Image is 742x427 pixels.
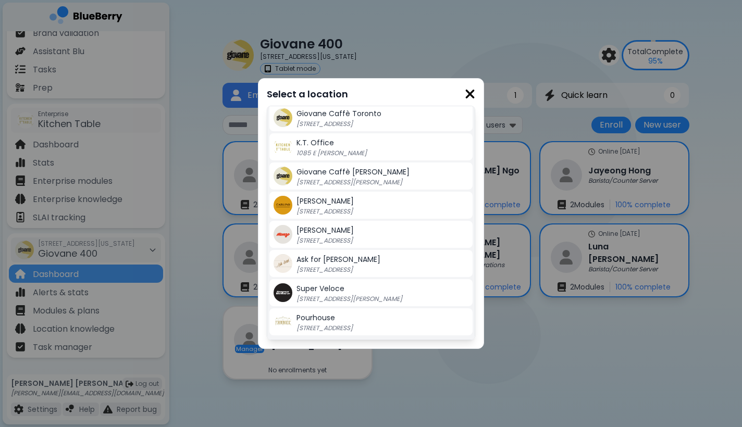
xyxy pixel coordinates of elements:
span: K.T. Office [296,137,334,148]
p: Select a location [267,87,475,102]
img: company thumbnail [274,312,292,331]
span: [PERSON_NAME] [296,225,354,235]
img: company thumbnail [274,254,292,273]
img: company thumbnail [274,283,292,302]
p: [STREET_ADDRESS] [296,266,427,274]
span: Super Veloce [296,283,344,294]
p: [STREET_ADDRESS] [296,207,427,216]
span: [PERSON_NAME] [296,196,354,206]
img: company thumbnail [274,225,292,244]
span: Pourhouse [296,312,335,323]
p: [STREET_ADDRESS][PERSON_NAME] [296,295,427,303]
p: [STREET_ADDRESS] [296,120,427,128]
img: company thumbnail [274,196,292,215]
p: [STREET_ADDRESS] [296,324,427,332]
img: company thumbnail [274,108,292,127]
img: close icon [465,87,475,101]
span: Ask for [PERSON_NAME] [296,254,380,265]
span: Giovane Caffè [PERSON_NAME] [296,167,410,177]
img: company thumbnail [274,137,292,156]
span: Giovane Caffè Toronto [296,108,381,119]
img: company thumbnail [274,167,292,185]
p: 1085 E [PERSON_NAME] [296,149,427,157]
p: [STREET_ADDRESS][PERSON_NAME] [296,178,427,186]
p: [STREET_ADDRESS] [296,236,427,245]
